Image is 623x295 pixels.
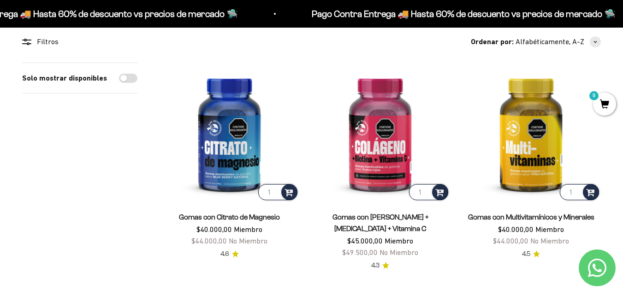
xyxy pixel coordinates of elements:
a: Gomas con Multivitamínicos y Minerales [468,213,594,221]
a: Gomas con [PERSON_NAME] + [MEDICAL_DATA] + Vitamina C [332,213,428,232]
span: Miembro [385,237,413,245]
span: $49.500,00 [342,248,378,256]
span: 4.3 [371,260,380,271]
span: No Miembro [229,237,267,245]
span: Ordenar por: [471,36,514,48]
span: $40.000,00 [498,225,534,233]
span: $44.000,00 [191,237,227,245]
span: No Miembro [380,248,418,256]
span: $40.000,00 [196,225,232,233]
a: 4.54.5 de 5.0 estrellas [522,249,540,259]
span: No Miembro [530,237,569,245]
a: 4.64.6 de 5.0 estrellas [220,249,239,259]
span: 4.6 [220,249,229,259]
span: $44.000,00 [493,237,528,245]
span: 4.5 [522,249,530,259]
span: Miembro [535,225,564,233]
div: Filtros [22,36,137,48]
span: Miembro [234,225,262,233]
a: 4.34.3 de 5.0 estrellas [371,260,389,271]
a: 0 [593,100,616,110]
label: Solo mostrar disponibles [22,72,107,84]
p: Pago Contra Entrega 🚚 Hasta 60% de descuento vs precios de mercado 🛸 [254,6,558,21]
span: $45.000,00 [347,237,383,245]
span: Alfabéticamente, A-Z [516,36,584,48]
mark: 0 [588,90,599,101]
button: Alfabéticamente, A-Z [516,36,601,48]
a: Gomas con Citrato de Magnesio [179,213,280,221]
